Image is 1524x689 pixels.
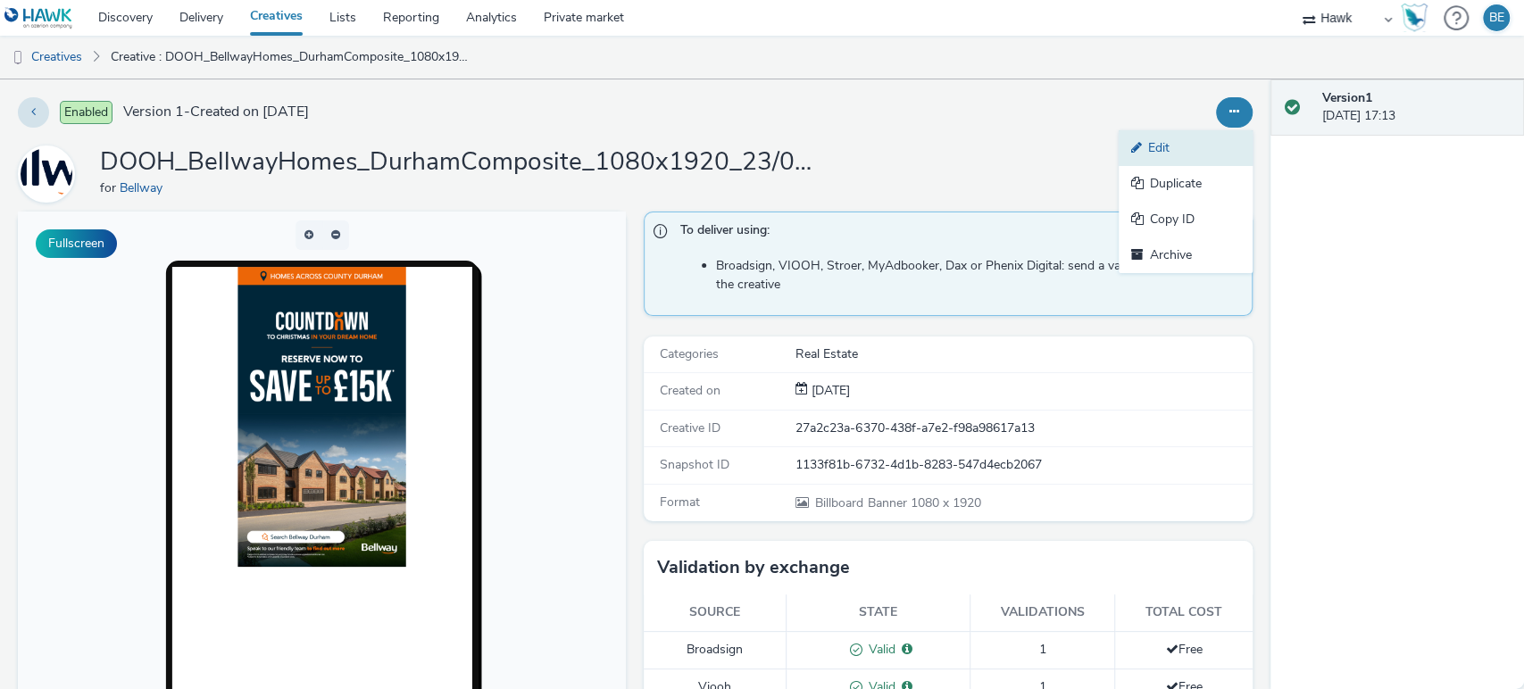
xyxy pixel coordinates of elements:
a: Bellway [120,179,170,196]
span: 1080 x 1920 [813,494,980,511]
th: Source [644,594,787,631]
img: Hawk Academy [1401,4,1428,32]
a: Copy ID [1119,202,1253,237]
img: dooh [9,49,27,67]
div: Creation 23 September 2025, 17:13 [808,382,850,400]
span: To deliver using: [680,221,1233,245]
div: BE [1489,4,1504,31]
a: Hawk Academy [1401,4,1435,32]
th: Total cost [1115,594,1253,631]
span: Format [660,494,700,511]
span: Created on [660,382,720,399]
span: Free [1165,641,1202,658]
span: Categories [660,345,719,362]
li: Broadsign, VIOOH, Stroer, MyAdbooker, Dax or Phenix Digital: send a validation request for the cr... [716,257,1242,294]
span: [DATE] [808,382,850,399]
div: [DATE] 17:13 [1322,89,1510,126]
img: Bellway [21,148,72,200]
span: 1 [1039,641,1046,658]
a: Creative : DOOH_BellwayHomes_DurhamComposite_1080x1920_23/09/2025 [102,36,483,79]
span: Snapshot ID [660,456,729,473]
span: Billboard Banner [815,494,910,511]
h3: Validation by exchange [657,554,850,581]
a: Archive [1119,237,1253,273]
h1: DOOH_BellwayHomes_DurhamComposite_1080x1920_23/09/2025 [100,145,814,179]
div: Real Estate [795,345,1250,363]
img: undefined Logo [4,7,73,29]
strong: Version 1 [1322,89,1372,106]
span: Version 1 - Created on [DATE] [123,102,309,122]
button: Fullscreen [36,229,117,258]
td: Broadsign [644,631,787,668]
span: for [100,179,120,196]
th: State [787,594,970,631]
span: Valid [862,641,895,658]
a: Duplicate [1119,166,1253,202]
span: Creative ID [660,419,720,436]
div: 27a2c23a-6370-438f-a7e2-f98a98617a13 [795,419,1250,437]
th: Validations [970,594,1115,631]
span: Enabled [60,101,112,124]
a: Bellway [18,165,82,182]
a: Edit [1119,130,1253,166]
div: 1133f81b-6732-4d1b-8283-547d4ecb2067 [795,456,1250,474]
img: Advertisement preview [220,55,387,355]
